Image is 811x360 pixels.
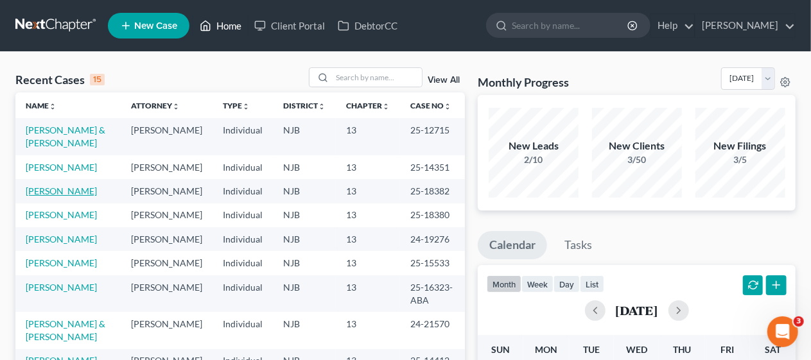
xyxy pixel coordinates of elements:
[400,275,465,312] td: 25-16323-ABA
[273,227,336,251] td: NJB
[26,282,97,293] a: [PERSON_NAME]
[336,312,400,348] td: 13
[49,103,57,110] i: unfold_more
[213,275,273,312] td: Individual
[487,275,521,293] button: month
[26,162,97,173] a: [PERSON_NAME]
[26,101,57,110] a: Nameunfold_more
[273,179,336,203] td: NJB
[26,209,97,220] a: [PERSON_NAME]
[15,72,105,87] div: Recent Cases
[336,275,400,312] td: 13
[695,139,785,153] div: New Filings
[172,103,180,110] i: unfold_more
[410,101,451,110] a: Case Nounfold_more
[26,318,105,342] a: [PERSON_NAME] & [PERSON_NAME]
[400,155,465,179] td: 25-14351
[121,312,213,348] td: [PERSON_NAME]
[193,14,248,37] a: Home
[336,179,400,203] td: 13
[478,74,569,90] h3: Monthly Progress
[131,101,180,110] a: Attorneyunfold_more
[512,13,629,37] input: Search by name...
[400,227,465,251] td: 24-19276
[491,344,510,355] span: Sun
[626,344,647,355] span: Wed
[273,203,336,227] td: NJB
[616,304,658,317] h2: [DATE]
[331,14,404,37] a: DebtorCC
[213,118,273,155] td: Individual
[695,153,785,166] div: 3/5
[336,118,400,155] td: 13
[553,231,604,259] a: Tasks
[336,251,400,275] td: 13
[444,103,451,110] i: unfold_more
[121,275,213,312] td: [PERSON_NAME]
[223,101,250,110] a: Typeunfold_more
[121,227,213,251] td: [PERSON_NAME]
[695,14,795,37] a: [PERSON_NAME]
[273,251,336,275] td: NJB
[720,344,734,355] span: Fri
[242,103,250,110] i: unfold_more
[336,155,400,179] td: 13
[283,101,326,110] a: Districtunfold_more
[400,118,465,155] td: 25-12715
[765,344,781,355] span: Sat
[26,257,97,268] a: [PERSON_NAME]
[26,234,97,244] a: [PERSON_NAME]
[794,316,804,327] span: 3
[592,153,682,166] div: 3/50
[213,203,273,227] td: Individual
[213,179,273,203] td: Individual
[336,203,400,227] td: 13
[273,312,336,348] td: NJB
[248,14,331,37] a: Client Portal
[580,275,604,293] button: list
[273,155,336,179] td: NJB
[382,103,390,110] i: unfold_more
[121,179,213,203] td: [PERSON_NAME]
[651,14,694,37] a: Help
[90,74,105,85] div: 15
[121,118,213,155] td: [PERSON_NAME]
[26,185,97,196] a: [PERSON_NAME]
[521,275,554,293] button: week
[332,68,422,87] input: Search by name...
[489,153,579,166] div: 2/10
[121,155,213,179] td: [PERSON_NAME]
[400,251,465,275] td: 25-15533
[26,124,105,148] a: [PERSON_NAME] & [PERSON_NAME]
[213,251,273,275] td: Individual
[336,227,400,251] td: 13
[767,316,798,347] iframe: Intercom live chat
[318,103,326,110] i: unfold_more
[346,101,390,110] a: Chapterunfold_more
[535,344,557,355] span: Mon
[121,251,213,275] td: [PERSON_NAME]
[121,203,213,227] td: [PERSON_NAME]
[583,344,600,355] span: Tue
[400,179,465,203] td: 25-18382
[213,312,273,348] td: Individual
[478,231,547,259] a: Calendar
[273,275,336,312] td: NJB
[213,155,273,179] td: Individual
[489,139,579,153] div: New Leads
[213,227,273,251] td: Individual
[400,203,465,227] td: 25-18380
[673,344,692,355] span: Thu
[554,275,580,293] button: day
[592,139,682,153] div: New Clients
[400,312,465,348] td: 24-21570
[428,76,460,85] a: View All
[134,21,177,31] span: New Case
[273,118,336,155] td: NJB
